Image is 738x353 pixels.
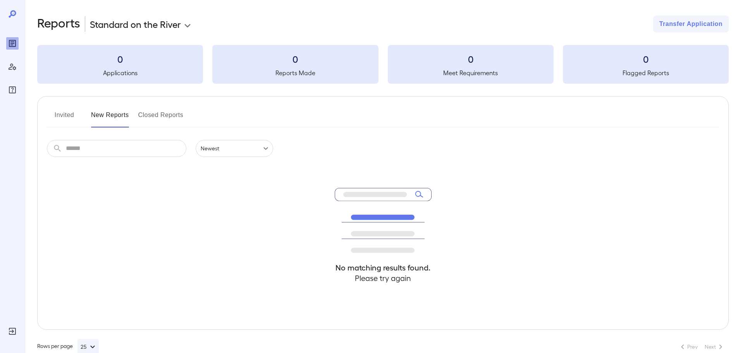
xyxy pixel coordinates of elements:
h5: Applications [37,68,203,77]
nav: pagination navigation [674,341,729,353]
div: Log Out [6,325,19,338]
h4: No matching results found. [335,262,432,273]
button: New Reports [91,109,129,127]
h4: Please try again [335,273,432,283]
button: Transfer Application [653,15,729,33]
summary: 0Applications0Reports Made0Meet Requirements0Flagged Reports [37,45,729,84]
p: Standard on the River [90,18,181,30]
button: Invited [47,109,82,127]
div: Manage Users [6,60,19,73]
h3: 0 [563,53,729,65]
div: Reports [6,37,19,50]
div: Newest [196,140,273,157]
h3: 0 [212,53,378,65]
h2: Reports [37,15,80,33]
h3: 0 [388,53,554,65]
h5: Reports Made [212,68,378,77]
h3: 0 [37,53,203,65]
h5: Meet Requirements [388,68,554,77]
button: Closed Reports [138,109,184,127]
h5: Flagged Reports [563,68,729,77]
div: FAQ [6,84,19,96]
